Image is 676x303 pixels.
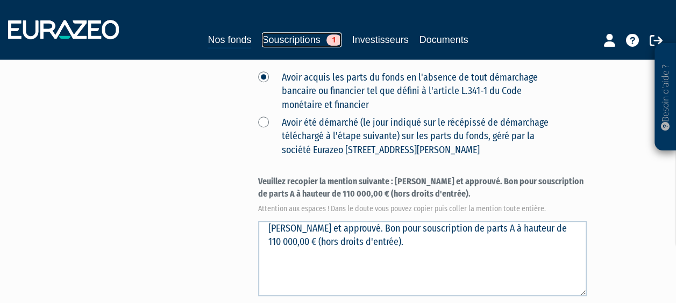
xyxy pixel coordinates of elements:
[659,49,672,146] p: Besoin d'aide ?
[258,204,587,214] em: Attention aux espaces ! Dans le doute vous pouvez copier puis coller la mention toute entière.
[258,71,562,112] label: Avoir acquis les parts du fonds en l'absence de tout démarchage bancaire ou financier tel que déf...
[258,176,587,211] label: Veuillez recopier la mention suivante : [PERSON_NAME] et approuvé. Bon pour souscription de parts...
[419,32,468,47] a: Documents
[258,221,587,296] textarea: [PERSON_NAME] et approuvé. Bon pour souscription de parts A à hauteur de 110 000,00 € (hors droit...
[262,32,341,47] a: Souscriptions1
[352,32,409,47] a: Investisseurs
[258,116,562,157] label: Avoir été démarché (le jour indiqué sur le récépissé de démarchage téléchargé à l'étape suivante)...
[8,20,119,39] img: 1732889491-logotype_eurazeo_blanc_rvb.png
[208,32,251,49] a: Nos fonds
[326,34,341,46] span: 1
